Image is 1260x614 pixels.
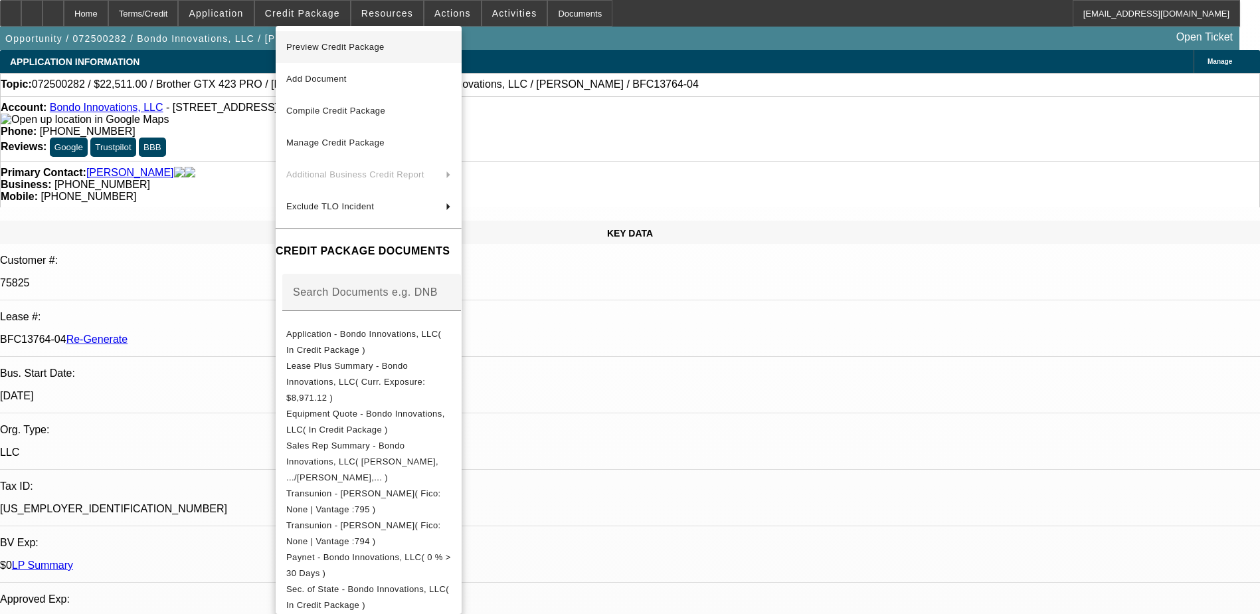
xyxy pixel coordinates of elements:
span: Add Document [286,74,347,84]
span: Transunion - [PERSON_NAME]( Fico: None | Vantage :794 ) [286,520,441,546]
button: Application - Bondo Innovations, LLC( In Credit Package ) [276,326,462,358]
span: Equipment Quote - Bondo Innovations, LLC( In Credit Package ) [286,409,445,435]
button: Sales Rep Summary - Bondo Innovations, LLC( Wesolowski, .../Wesolowski,... ) [276,438,462,486]
span: Manage Credit Package [286,138,385,148]
button: Sec. of State - Bondo Innovations, LLC( In Credit Package ) [276,581,462,613]
span: Sales Rep Summary - Bondo Innovations, LLC( [PERSON_NAME], .../[PERSON_NAME],... ) [286,441,438,482]
span: Exclude TLO Incident [286,201,374,211]
span: Paynet - Bondo Innovations, LLC( 0 % > 30 Days ) [286,552,451,578]
button: Transunion - Bondurant, Martina( Fico: None | Vantage :795 ) [276,486,462,518]
span: Sec. of State - Bondo Innovations, LLC( In Credit Package ) [286,584,449,610]
h4: CREDIT PACKAGE DOCUMENTS [276,243,462,259]
span: Application - Bondo Innovations, LLC( In Credit Package ) [286,329,441,355]
span: Transunion - [PERSON_NAME]( Fico: None | Vantage :795 ) [286,488,441,514]
button: Lease Plus Summary - Bondo Innovations, LLC( Curr. Exposure: $8,971.12 ) [276,358,462,406]
button: Transunion - Bondurant, Timothy( Fico: None | Vantage :794 ) [276,518,462,550]
button: Paynet - Bondo Innovations, LLC( 0 % > 30 Days ) [276,550,462,581]
span: Compile Credit Package [286,106,385,116]
span: Preview Credit Package [286,42,385,52]
span: Lease Plus Summary - Bondo Innovations, LLC( Curr. Exposure: $8,971.12 ) [286,361,425,403]
button: Equipment Quote - Bondo Innovations, LLC( In Credit Package ) [276,406,462,438]
mat-label: Search Documents e.g. DNB [293,286,438,298]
